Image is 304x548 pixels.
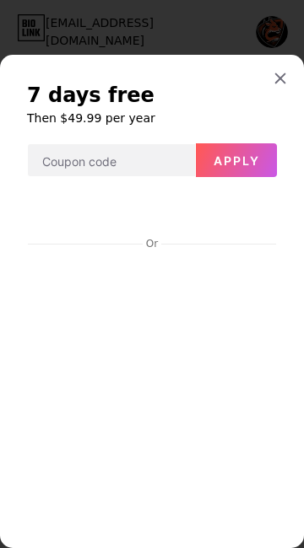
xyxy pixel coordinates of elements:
[27,82,155,109] span: 7 days free
[28,144,195,178] input: Coupon code
[28,191,276,232] iframe: Secure payment input frame
[214,153,260,168] span: Apply
[27,110,277,126] h6: Then $49.99 per year
[196,143,277,177] button: Apply
[143,237,161,250] div: Or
